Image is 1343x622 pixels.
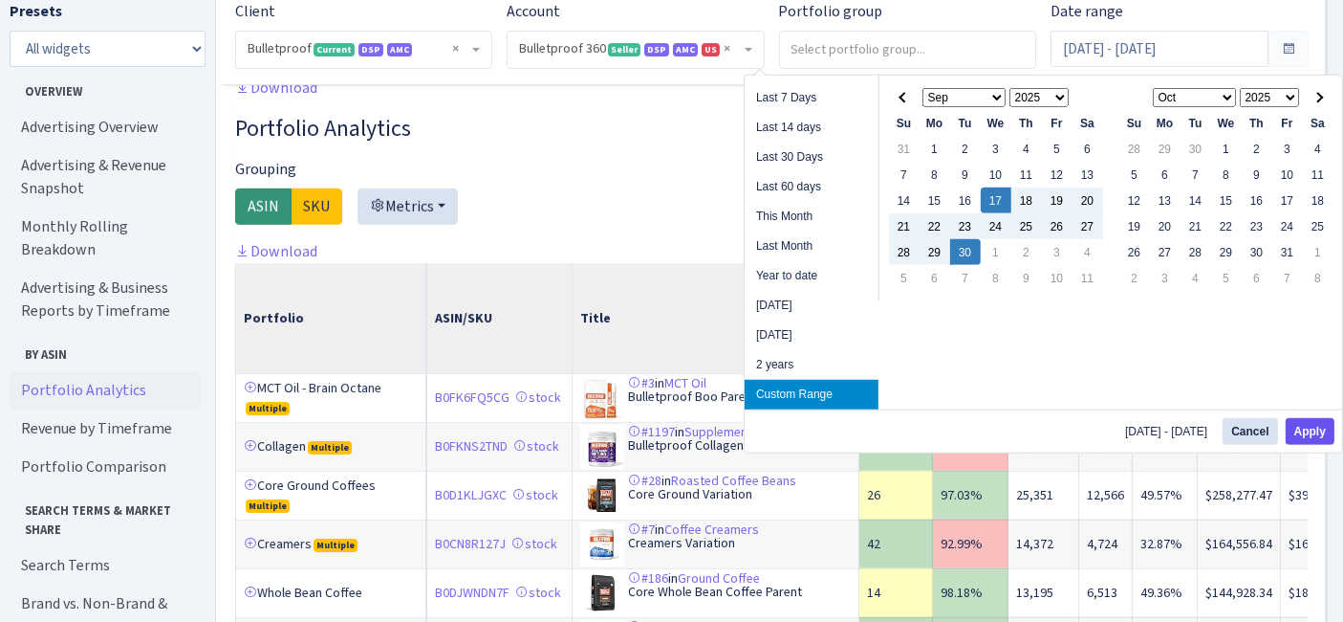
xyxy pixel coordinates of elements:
td: 3 [981,136,1011,162]
td: 92.99% [933,520,1008,568]
span: Multiple [246,500,290,513]
td: 12,566 [1079,471,1133,520]
span: Overview [11,75,200,100]
td: 24 [1272,213,1303,239]
td: 4,724 [1079,520,1133,568]
td: 14 [889,188,920,213]
span: Remove all items [725,39,731,58]
td: 30 [1242,239,1272,265]
th: Tu [1181,110,1211,136]
td: 20 [1072,188,1103,213]
td: 19 [1119,213,1150,239]
li: Last 30 Days [745,143,878,172]
td: 5 [1119,162,1150,188]
th: Fr [1042,110,1072,136]
a: B0D1KLJGXC [435,486,507,504]
td: 25,351 [1008,471,1079,520]
a: Portfolio Comparison [10,448,201,486]
img: 41nZjlobDNL._SL75_.jpg [581,425,629,469]
input: Select portfolio group... [780,32,1036,66]
li: Last 7 Days [745,83,878,113]
td: 22 [920,213,950,239]
td: 12 [1119,188,1150,213]
td: 1 [981,239,1011,265]
td: 4 [1011,136,1042,162]
th: Sa [1303,110,1333,136]
span: Search Terms & Market Share [11,494,200,538]
th: Mo [1150,110,1181,136]
td: 29 [1150,136,1181,162]
li: Year to date [745,261,878,291]
td: 7 [889,162,920,188]
span: US [702,43,720,56]
li: Last Month [745,232,878,261]
td: 30 [950,239,981,265]
label: Grouping [235,158,296,181]
th: Su [1119,110,1150,136]
td: 13 [1150,188,1181,213]
td: Collagen [236,422,427,471]
button: Metrics [357,189,458,225]
img: 41J5LgpOZvL._SL75_.jpg [581,522,629,566]
img: 51pSwV2ZPpS._SL75_.jpg [581,376,629,420]
span: Multiple [246,402,290,415]
button: Cancel [1223,418,1277,445]
td: 11 [1072,265,1103,291]
td: in Core Whole Bean Coffee Parent [573,568,859,617]
td: 4 [1181,265,1211,291]
td: 7 [1181,162,1211,188]
td: 25 [1011,213,1042,239]
td: MCT Oil - Brain Octane [236,373,427,422]
td: 2 [950,136,981,162]
span: DSP [644,43,669,56]
td: 16 [1242,188,1272,213]
td: 28 [1119,136,1150,162]
td: 6 [1072,136,1103,162]
td: 26 [859,471,933,520]
a: #1197 [629,423,676,441]
td: 97.03% [933,471,1008,520]
td: 49.36% [1133,568,1198,617]
td: 2 [1242,136,1272,162]
td: $164,556.84 [1198,520,1281,568]
li: This Month [745,202,878,232]
a: #3 [629,374,656,392]
li: Custom Range [745,380,878,410]
span: DSP [358,43,383,56]
td: 17 [1272,188,1303,213]
button: Apply [1286,418,1334,445]
a: Advertising Overview [10,108,201,146]
td: 6 [920,265,950,291]
td: 9 [950,162,981,188]
td: 8 [1211,162,1242,188]
td: 14 [859,568,933,617]
td: 14 [1181,188,1211,213]
td: 26 [1119,239,1150,265]
th: Title [573,263,859,373]
td: 6,513 [1079,568,1133,617]
td: 22 [1211,213,1242,239]
td: 8 [1303,265,1333,291]
li: 2 years [745,350,878,380]
span: AMC [673,43,698,56]
td: 1 [1303,239,1333,265]
a: Monthly Rolling Breakdown [10,208,201,269]
td: 2 [1119,265,1150,291]
a: Roasted Coffee Beans [672,472,797,490]
td: 3 [1042,239,1072,265]
td: 18 [1303,188,1333,213]
a: stock [512,486,558,504]
td: 18 [1011,188,1042,213]
td: 15 [920,188,950,213]
td: 2 [1011,239,1042,265]
a: Download [235,241,317,261]
li: [DATE] [745,321,878,350]
span: Multiple [314,539,357,552]
a: stock [515,584,561,602]
td: 6 [1150,162,1181,188]
img: 31avRx8QojL._SL75_.jpg [581,571,629,615]
a: #28 [629,472,662,490]
span: Seller [608,43,640,56]
td: 32.87% [1133,520,1198,568]
img: 41b9OTEB8rL._SL75_.jpg [581,474,629,518]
